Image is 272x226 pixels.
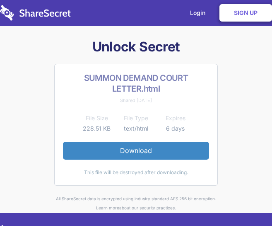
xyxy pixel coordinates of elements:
[116,113,156,123] th: File Type
[219,4,272,22] a: Sign Up
[4,38,269,56] h1: Unlock Secret
[116,124,156,134] td: text/html
[77,113,116,123] th: File Size
[96,205,119,210] a: Learn more
[63,142,209,159] a: Download
[63,168,209,177] div: This file will be destroyed after downloading.
[63,96,209,105] div: Shared [DATE]
[156,113,195,123] th: Expires
[63,73,209,94] h2: SUMMON DEMAND COURT LETTER.html
[4,194,269,213] div: All ShareSecret data is encrypted using industry standard AES 256 bit encryption. about our secur...
[156,124,195,134] td: 6 days
[77,124,116,134] td: 228.51 KB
